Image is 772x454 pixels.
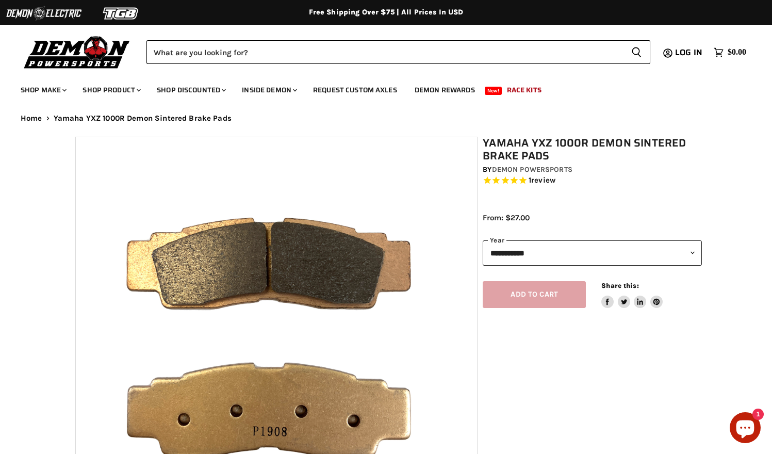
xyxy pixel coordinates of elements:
[601,281,663,309] aside: Share this:
[21,114,42,123] a: Home
[529,176,555,185] span: 1 reviews
[601,282,638,289] span: Share this:
[54,114,232,123] span: Yamaha YXZ 1000R Demon Sintered Brake Pads
[485,87,502,95] span: New!
[492,165,572,174] a: Demon Powersports
[13,79,73,101] a: Shop Make
[483,240,702,266] select: year
[407,79,483,101] a: Demon Rewards
[146,40,623,64] input: Search
[727,412,764,446] inbox-online-store-chat: Shopify online store chat
[670,48,709,57] a: Log in
[21,34,134,70] img: Demon Powersports
[305,79,405,101] a: Request Custom Axles
[728,47,746,57] span: $0.00
[83,4,160,23] img: TGB Logo 2
[709,45,751,60] a: $0.00
[675,46,702,59] span: Log in
[483,175,702,186] span: Rated 5.0 out of 5 stars 1 reviews
[623,40,650,64] button: Search
[483,137,702,163] h1: Yamaha YXZ 1000R Demon Sintered Brake Pads
[499,79,549,101] a: Race Kits
[483,213,530,222] span: From: $27.00
[531,176,555,185] span: review
[483,164,702,175] div: by
[149,79,232,101] a: Shop Discounted
[5,4,83,23] img: Demon Electric Logo 2
[146,40,650,64] form: Product
[234,79,303,101] a: Inside Demon
[13,75,744,101] ul: Main menu
[75,79,147,101] a: Shop Product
